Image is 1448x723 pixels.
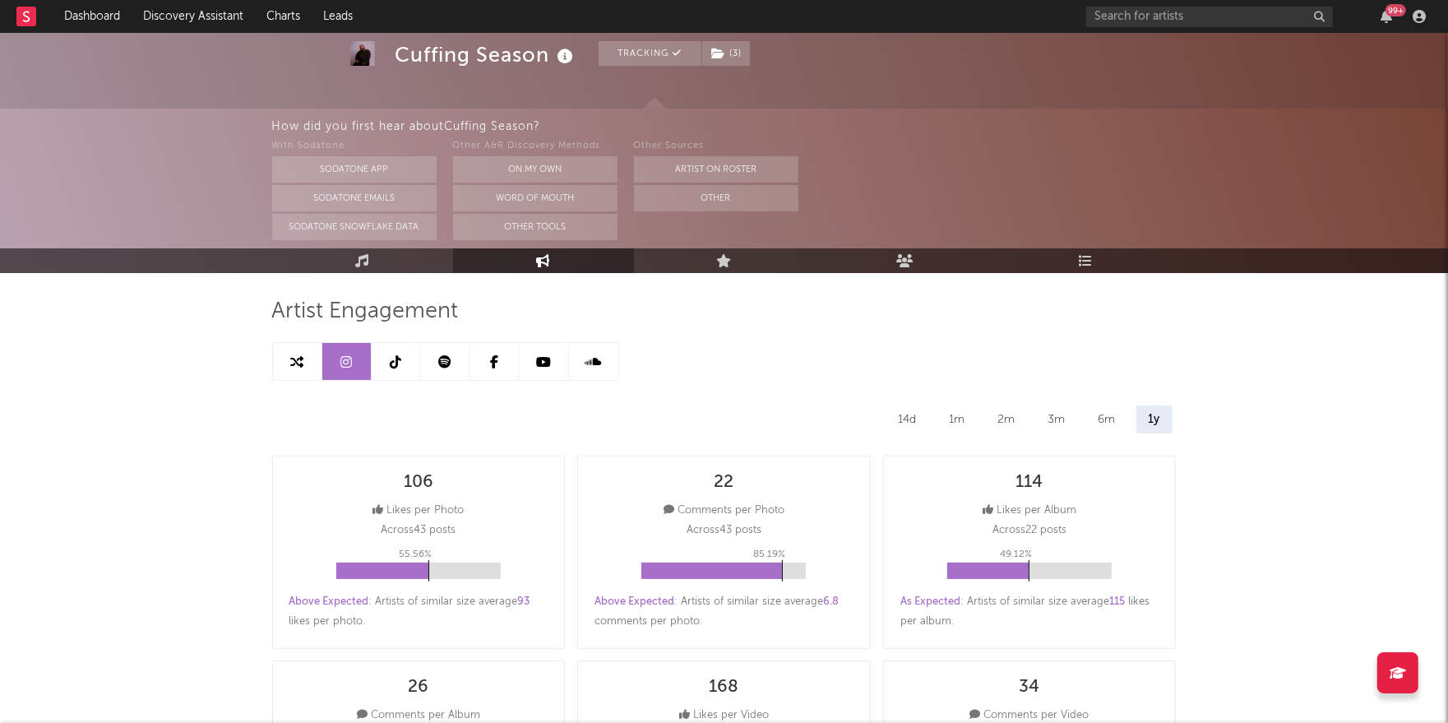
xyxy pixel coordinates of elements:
[986,406,1028,433] div: 2m
[886,406,929,433] div: 14d
[1386,4,1406,16] div: 99 +
[1136,406,1173,433] div: 1y
[634,156,798,183] button: Artist on Roster
[396,41,578,68] div: Cuffing Season
[594,596,674,607] span: Above Expected
[372,501,464,521] div: Likes per Photo
[714,473,733,493] div: 22
[272,185,437,211] button: Sodatone Emails
[900,596,960,607] span: As Expected
[453,156,618,183] button: On My Own
[1016,473,1043,493] div: 114
[289,596,369,607] span: Above Expected
[518,596,530,607] span: 93
[1109,596,1125,607] span: 115
[381,521,456,540] p: Across 43 posts
[687,521,761,540] p: Across 43 posts
[701,41,751,66] span: ( 3 )
[453,214,618,240] button: Other Tools
[634,185,798,211] button: Other
[937,406,978,433] div: 1m
[272,214,437,240] button: Sodatone Snowflake Data
[702,41,750,66] button: (3)
[709,678,738,698] div: 168
[453,137,618,156] div: Other A&R Discovery Methods
[272,137,437,156] div: With Sodatone
[1086,406,1128,433] div: 6m
[823,596,839,607] span: 6.8
[599,41,701,66] button: Tracking
[1086,7,1333,27] input: Search for artists
[289,592,548,632] div: : Artists of similar size average likes per photo .
[408,678,428,698] div: 26
[272,156,437,183] button: Sodatone App
[404,473,433,493] div: 106
[594,592,854,632] div: : Artists of similar size average comments per photo .
[992,521,1066,540] p: Across 22 posts
[983,501,1076,521] div: Likes per Album
[900,592,1159,632] div: : Artists of similar size average likes per album .
[634,137,798,156] div: Other Sources
[1036,406,1078,433] div: 3m
[399,545,432,564] p: 55.56 %
[664,501,784,521] div: Comments per Photo
[272,302,459,322] span: Artist Engagement
[1381,10,1392,23] button: 99+
[1000,545,1032,564] p: 49.12 %
[753,545,785,564] p: 85.19 %
[1020,678,1040,698] div: 34
[453,185,618,211] button: Word Of Mouth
